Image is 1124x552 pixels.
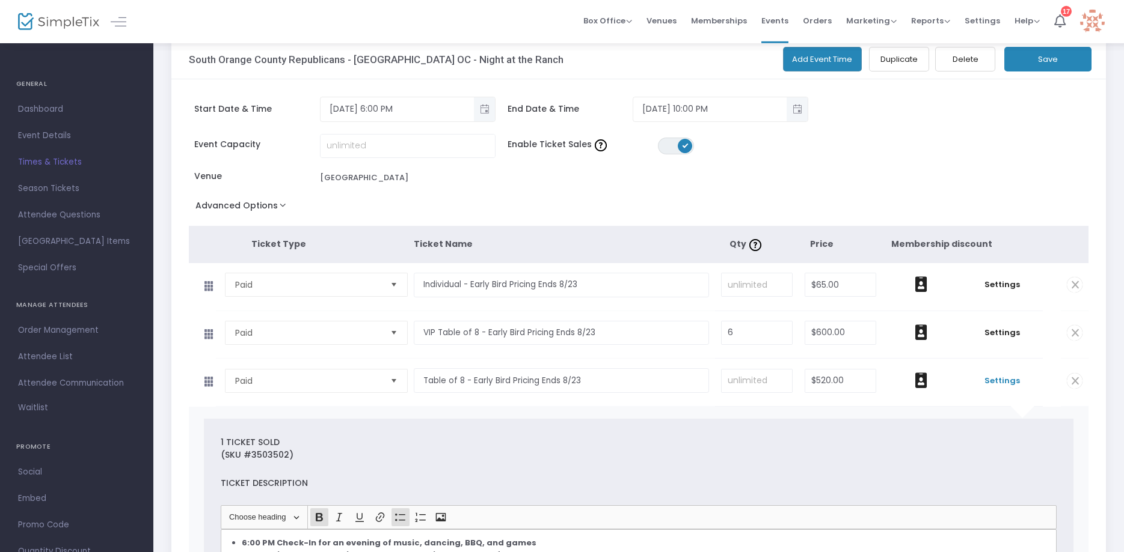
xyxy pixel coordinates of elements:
[646,5,677,36] span: Venues
[783,47,862,71] button: Add Event Time
[18,375,135,391] span: Attendee Communication
[320,172,408,184] div: [GEOGRAPHIC_DATA]
[189,53,564,65] h3: South Orange County Republicans - [GEOGRAPHIC_DATA] OC - Night at the Ranch
[749,239,761,251] img: question-mark
[18,128,135,144] span: Event Details
[691,5,747,36] span: Memberships
[229,510,292,524] span: Choose heading
[242,537,536,548] strong: 6:00 PM Check-In for an evening of music, dancing, BBQ, and games
[967,327,1037,339] span: Settings
[1015,15,1040,26] span: Help
[911,15,950,26] span: Reports
[221,449,293,461] label: (SKU #3503502)
[224,508,305,527] button: Choose heading
[803,5,832,36] span: Orders
[18,491,135,506] span: Embed
[1061,6,1072,17] div: 17
[869,47,929,71] button: Duplicate
[18,181,135,196] span: Season Tickets
[18,207,135,223] span: Attendee Questions
[18,464,135,480] span: Social
[194,170,320,183] span: Venue
[18,323,135,338] span: Order Management
[414,238,473,250] span: Ticket Name
[729,238,764,250] span: Qty
[761,5,788,36] span: Events
[805,273,876,296] input: Price
[221,436,280,449] label: 1 Ticket sold
[251,238,306,250] span: Ticket Type
[810,238,834,250] span: Price
[18,402,48,414] span: Waitlist
[321,99,474,119] input: Select date & time
[1004,47,1092,71] button: Save
[787,97,808,121] button: Toggle popup
[805,321,876,344] input: Price
[805,369,876,392] input: Price
[891,238,992,250] span: Membership discount
[18,234,135,249] span: [GEOGRAPHIC_DATA] Items
[18,260,135,276] span: Special Offers
[508,138,658,151] span: Enable Ticket Sales
[385,321,402,344] button: Select
[385,273,402,296] button: Select
[583,15,632,26] span: Box Office
[18,102,135,117] span: Dashboard
[414,273,709,297] input: Enter a ticket type name. e.g. General Admission
[18,154,135,170] span: Times & Tickets
[474,97,495,121] button: Toggle popup
[414,368,709,393] input: Enter a ticket type name. e.g. General Admission
[221,505,1057,529] div: Editor toolbar
[221,477,308,490] label: Ticket Description
[846,15,897,26] span: Marketing
[321,135,495,157] input: unlimited
[16,72,137,96] h4: GENERAL
[235,375,381,387] span: Paid
[16,293,137,317] h4: MANAGE ATTENDEES
[508,103,633,115] span: End Date & Time
[189,197,298,219] button: Advanced Options
[967,279,1037,291] span: Settings
[18,517,135,533] span: Promo Code
[194,103,320,115] span: Start Date & Time
[965,5,1000,36] span: Settings
[967,375,1037,387] span: Settings
[722,369,792,392] input: unlimited
[16,435,137,459] h4: PROMOTE
[194,138,320,151] span: Event Capacity
[235,279,381,291] span: Paid
[682,142,688,148] span: ON
[633,99,787,119] input: Select date & time
[935,47,995,71] button: Delete
[235,327,381,339] span: Paid
[414,321,709,345] input: Enter a ticket type name. e.g. General Admission
[385,369,402,392] button: Select
[595,139,607,151] img: question-mark
[722,273,792,296] input: unlimited
[18,349,135,365] span: Attendee List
